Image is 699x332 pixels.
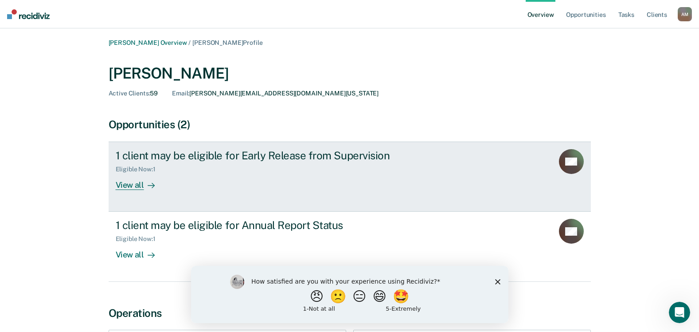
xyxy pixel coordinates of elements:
iframe: Survey by Kim from Recidiviz [191,266,508,323]
div: Opportunities (2) [109,118,591,131]
div: Operations [109,307,591,320]
div: 1 client may be eligible for Annual Report Status [116,219,427,232]
div: View all [116,243,165,260]
div: View all [116,173,165,190]
button: AM [678,7,692,21]
div: Eligible Now : 1 [116,166,163,173]
iframe: Intercom live chat [669,302,690,323]
div: [PERSON_NAME] [109,64,591,83]
span: / [187,39,192,46]
a: 1 client may be eligible for Early Release from SupervisionEligible Now:1View all [109,142,591,212]
div: Eligible Now : 1 [116,235,163,243]
span: [PERSON_NAME] Profile [192,39,262,46]
img: Recidiviz [7,9,50,19]
a: [PERSON_NAME] Overview [109,39,187,46]
span: Email : [172,90,189,97]
div: 1 client may be eligible for Early Release from Supervision [116,149,427,162]
div: A M [678,7,692,21]
span: Active Clients : [109,90,150,97]
a: 1 client may be eligible for Annual Report StatusEligible Now:1View all [109,212,591,281]
div: [PERSON_NAME][EMAIL_ADDRESS][DOMAIN_NAME][US_STATE] [172,90,379,97]
div: 59 [109,90,158,97]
